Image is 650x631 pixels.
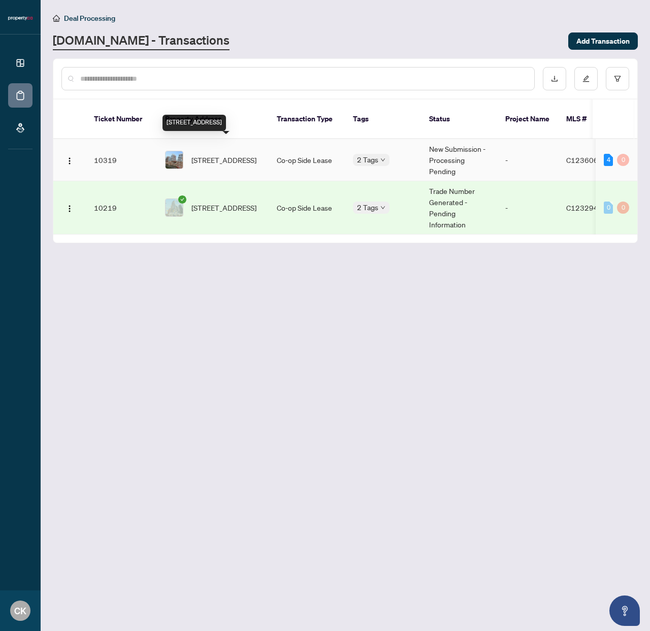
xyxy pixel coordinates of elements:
[178,195,186,204] span: check-circle
[269,99,345,139] th: Transaction Type
[86,139,157,181] td: 10319
[61,152,78,168] button: Logo
[606,67,629,90] button: filter
[497,99,558,139] th: Project Name
[357,154,378,165] span: 2 Tags
[269,181,345,235] td: Co-op Side Lease
[64,14,115,23] span: Deal Processing
[421,99,497,139] th: Status
[191,202,256,213] span: [STREET_ADDRESS]
[614,75,621,82] span: filter
[421,139,497,181] td: New Submission - Processing Pending
[558,99,619,139] th: MLS #
[14,604,26,618] span: CK
[166,199,183,216] img: thumbnail-img
[551,75,558,82] span: download
[357,202,378,213] span: 2 Tags
[86,181,157,235] td: 10219
[609,595,640,626] button: Open asap
[497,181,558,235] td: -
[269,139,345,181] td: Co-op Side Lease
[66,157,74,165] img: Logo
[61,200,78,216] button: Logo
[380,205,385,210] span: down
[604,202,613,214] div: 0
[543,67,566,90] button: download
[53,15,60,22] span: home
[617,202,629,214] div: 0
[166,151,183,169] img: thumbnail-img
[421,181,497,235] td: Trade Number Generated - Pending Information
[66,205,74,213] img: Logo
[582,75,590,82] span: edit
[566,155,607,164] span: C12360623
[53,32,230,50] a: [DOMAIN_NAME] - Transactions
[568,32,638,50] button: Add Transaction
[574,67,598,90] button: edit
[8,15,32,21] img: logo
[497,139,558,181] td: -
[345,99,421,139] th: Tags
[617,154,629,166] div: 0
[604,154,613,166] div: 4
[86,99,157,139] th: Ticket Number
[566,203,607,212] span: C12329486
[576,33,630,49] span: Add Transaction
[157,99,269,139] th: Property Address
[380,157,385,162] span: down
[162,115,226,131] div: [STREET_ADDRESS]
[191,154,256,165] span: [STREET_ADDRESS]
